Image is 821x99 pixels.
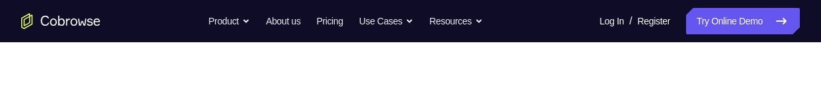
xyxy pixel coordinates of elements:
span: / [629,13,632,29]
a: Log In [599,8,624,34]
a: Try Online Demo [686,8,800,34]
button: Resources [429,8,483,34]
button: Use Cases [359,8,413,34]
a: Go to the home page [21,13,101,29]
button: Product [208,8,250,34]
a: Pricing [316,8,343,34]
a: Register [638,8,670,34]
a: About us [266,8,300,34]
